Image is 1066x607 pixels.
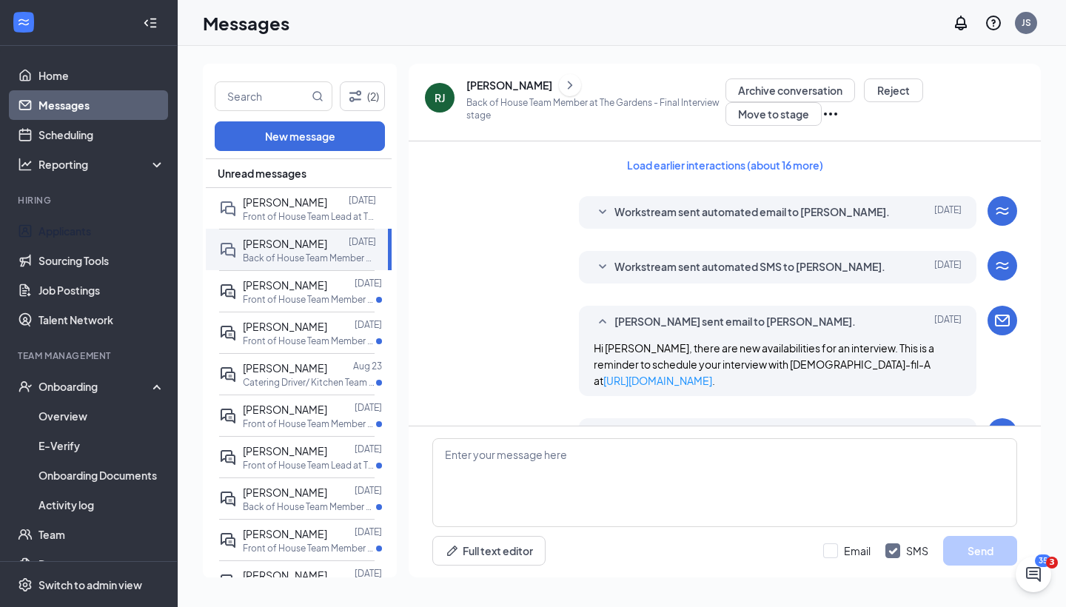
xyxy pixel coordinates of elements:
div: Team Management [18,349,162,362]
p: Front of House Team Member at The Gardens [243,335,376,347]
span: [DATE] [934,258,962,276]
p: Front of House Team Member at The Gardens [243,293,376,306]
svg: Pen [445,543,460,558]
svg: MagnifyingGlass [312,90,324,102]
p: [DATE] [355,443,382,455]
p: Back of House Team Member at The Gardens - Final Interview stage [466,96,725,121]
button: Move to stage [725,102,822,126]
a: Overview [38,401,165,431]
span: [PERSON_NAME] sent email to [PERSON_NAME]. [614,313,856,331]
button: Full text editorPen [432,536,546,566]
p: [DATE] [355,277,382,289]
p: Front of House Team Member at The Gardens [243,542,376,554]
a: Onboarding Documents [38,460,165,490]
a: Sourcing Tools [38,246,165,275]
p: [DATE] [349,194,376,207]
p: [DATE] [355,401,382,414]
svg: ChevronRight [563,76,577,94]
a: Team [38,520,165,549]
span: [DATE] [934,204,962,221]
span: [PERSON_NAME] [243,237,327,250]
span: Hi [PERSON_NAME], there are new availabilities for an interview. This is a reminder to schedule y... [594,341,934,387]
p: Front of House Team Lead at The Gardens [243,459,376,472]
svg: ActiveDoubleChat [219,366,237,383]
svg: Collapse [143,16,158,30]
span: [PERSON_NAME] [243,403,327,416]
iframe: Intercom live chat [1016,557,1051,592]
svg: SmallChevronDown [594,258,611,276]
div: Onboarding [38,379,152,394]
p: Catering Driver/ Kitchen Team Member at The Gardens [243,376,376,389]
span: [PERSON_NAME] [243,320,327,333]
svg: SmallChevronUp [594,313,611,331]
button: Archive conversation [725,78,855,102]
svg: Settings [18,577,33,592]
button: Send [943,536,1017,566]
svg: ActiveDoubleChat [219,490,237,508]
svg: ActiveDoubleChat [219,531,237,549]
h1: Messages [203,10,289,36]
svg: ActiveDoubleChat [219,283,237,301]
p: [DATE] [355,567,382,580]
div: Hiring [18,194,162,207]
button: New message [215,121,385,151]
a: Scheduling [38,120,165,150]
a: Applicants [38,216,165,246]
p: [DATE] [349,235,376,248]
a: Talent Network [38,305,165,335]
button: Reject [864,78,923,102]
svg: WorkstreamLogo [16,15,31,30]
a: [URL][DOMAIN_NAME] [603,374,712,387]
button: Filter (2) [340,81,385,111]
input: Search [215,82,309,110]
div: RJ [435,90,445,105]
svg: ActiveDoubleChat [219,573,237,591]
p: Back of House Team Member at [GEOGRAPHIC_DATA] [243,500,376,513]
div: Switch to admin view [38,577,142,592]
button: ChevronRight [559,74,581,96]
svg: WorkstreamLogo [993,202,1011,220]
svg: ActiveDoubleChat [219,324,237,342]
svg: UserCheck [18,379,33,394]
span: [PERSON_NAME] [243,527,327,540]
svg: Filter [346,87,364,105]
span: Workstream sent automated email to [PERSON_NAME]. [614,204,890,221]
svg: Analysis [18,157,33,172]
svg: ActiveDoubleChat [219,449,237,466]
a: E-Verify [38,431,165,460]
svg: DoubleChat [219,200,237,218]
svg: MobileSms [993,424,1011,442]
span: [PERSON_NAME] [243,278,327,292]
div: JS [1022,16,1031,29]
p: Aug 23 [353,360,382,372]
span: 3 [1046,557,1058,569]
div: 35 [1035,554,1051,567]
div: [PERSON_NAME] [466,78,552,93]
span: [PERSON_NAME] [243,444,327,457]
svg: Email [993,312,1011,329]
a: Home [38,61,165,90]
p: Back of House Team Member at [GEOGRAPHIC_DATA] [243,252,376,264]
span: Workstream sent automated SMS to [PERSON_NAME]. [614,258,885,276]
a: Activity log [38,490,165,520]
p: Front of House Team Lead at The Gardens [243,210,376,223]
button: Load earlier interactions (about 16 more) [614,153,836,177]
svg: Ellipses [822,105,839,123]
span: Unread messages [218,166,306,181]
svg: QuestionInfo [985,14,1002,32]
a: Job Postings [38,275,165,305]
p: Front of House Team Member at The Gardens [243,417,376,430]
span: [PERSON_NAME] [243,486,327,499]
span: [PERSON_NAME] [243,195,327,209]
svg: Notifications [952,14,970,32]
span: [DATE] [934,313,962,331]
span: [PERSON_NAME] [243,361,327,375]
svg: ActiveDoubleChat [219,407,237,425]
svg: WorkstreamLogo [993,257,1011,275]
svg: SmallChevronDown [594,204,611,221]
svg: DoubleChat [219,241,237,259]
p: [DATE] [355,484,382,497]
p: [DATE] [355,526,382,538]
span: [PERSON_NAME] [243,569,327,582]
div: Reporting [38,157,166,172]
